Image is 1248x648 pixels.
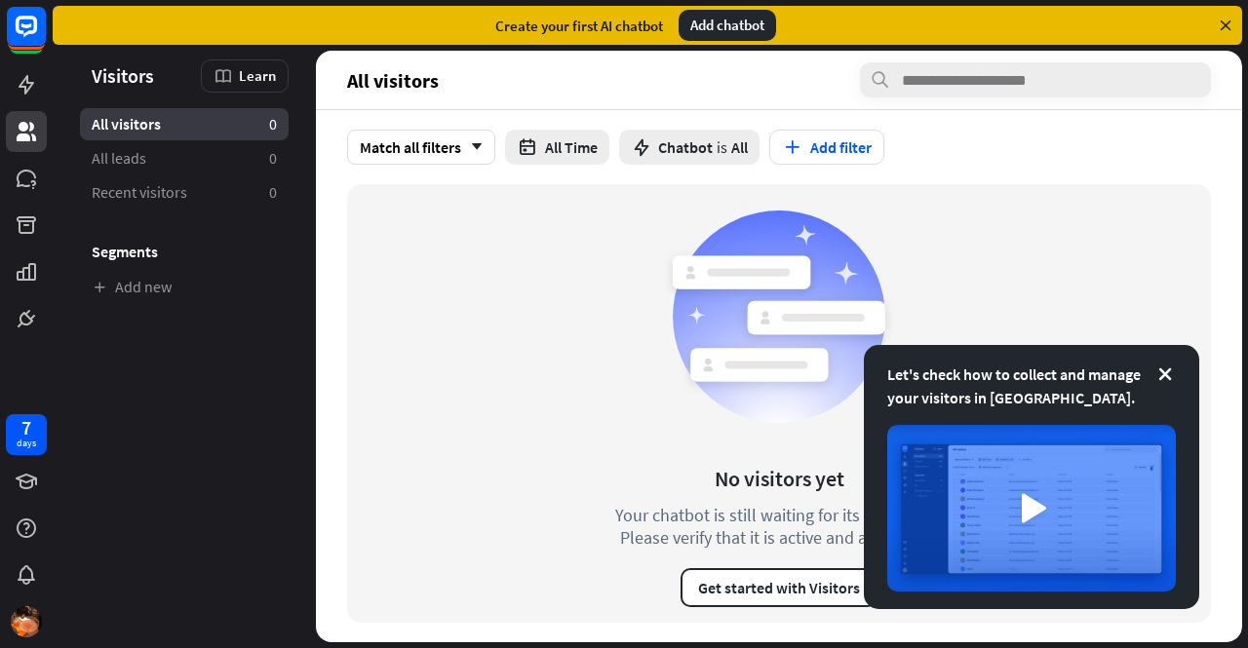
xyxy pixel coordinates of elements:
a: Recent visitors 0 [80,176,289,209]
span: Visitors [92,64,154,87]
span: Learn [239,66,276,85]
i: arrow_down [461,141,483,153]
div: Let's check how to collect and manage your visitors in [GEOGRAPHIC_DATA]. [887,362,1176,409]
h3: Segments [80,242,289,261]
span: All leads [92,148,146,169]
span: Recent visitors [92,182,187,203]
span: Chatbot [658,137,713,157]
img: image [887,425,1176,591]
button: Get started with Visitors [681,568,877,607]
a: Add new [80,271,289,303]
div: Create your first AI chatbot [495,17,663,35]
a: All leads 0 [80,142,289,174]
button: All Time [505,130,609,165]
div: 7 [21,419,31,437]
div: days [17,437,36,450]
button: Add filter [769,130,884,165]
div: Add chatbot [679,10,776,41]
button: Open LiveChat chat widget [16,8,74,66]
div: Match all filters [347,130,495,165]
aside: 0 [269,182,277,203]
a: 7 days [6,414,47,455]
span: All visitors [92,114,161,134]
aside: 0 [269,148,277,169]
div: No visitors yet [715,465,844,492]
span: All visitors [347,69,439,92]
aside: 0 [269,114,277,134]
span: All [731,137,748,157]
span: is [717,137,727,157]
div: Your chatbot is still waiting for its first visitor. Please verify that it is active and accessible. [579,504,979,549]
